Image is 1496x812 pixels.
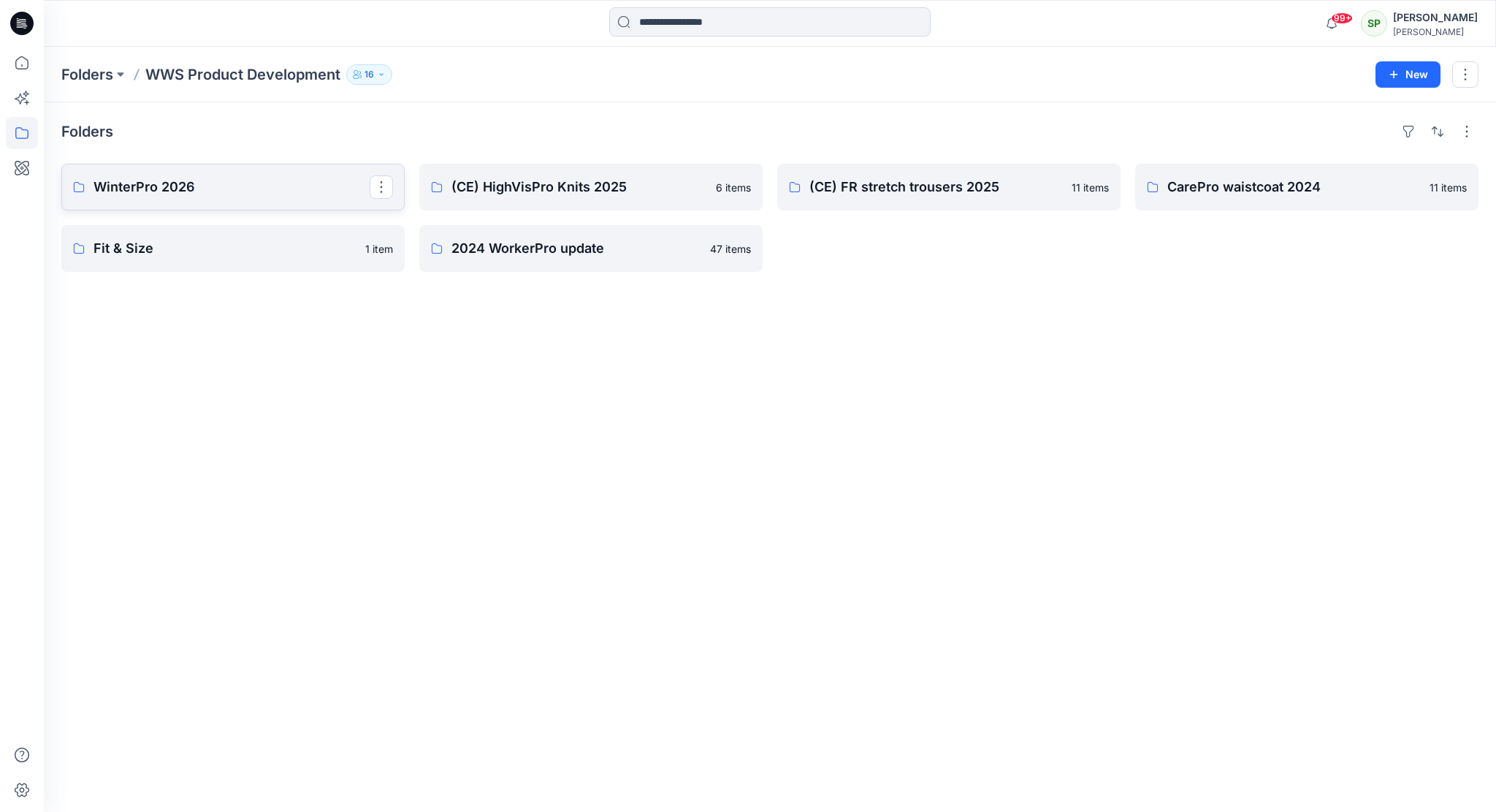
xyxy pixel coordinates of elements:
p: 16 [365,67,374,83]
a: (CE) FR stretch trousers 202511 items [777,164,1121,210]
button: 16 [346,64,392,85]
a: WinterPro 2026 [61,164,405,210]
p: WWS Product Development [145,64,340,85]
p: (CE) FR stretch trousers 2025 [809,177,1063,197]
div: SP [1361,10,1387,37]
p: 2024 WorkerPro update [451,238,701,259]
div: [PERSON_NAME] [1393,9,1478,26]
p: 47 items [710,241,751,257]
span: 99+ [1331,12,1353,24]
a: Fit & Size1 item [61,225,405,272]
p: 1 item [365,241,393,257]
a: CarePro waistcoat 202411 items [1135,164,1478,210]
p: CarePro waistcoat 2024 [1167,177,1421,197]
div: [PERSON_NAME] [1393,26,1478,37]
h4: Folders [61,123,113,140]
p: WinterPro 2026 [93,177,370,197]
p: 6 items [716,180,751,195]
p: Fit & Size [93,238,356,259]
p: 11 items [1430,180,1467,195]
p: (CE) HighVisPro Knits 2025 [451,177,707,197]
a: 2024 WorkerPro update47 items [419,225,763,272]
button: New [1375,61,1440,88]
p: 11 items [1072,180,1109,195]
a: Folders [61,64,113,85]
a: (CE) HighVisPro Knits 20256 items [419,164,763,210]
